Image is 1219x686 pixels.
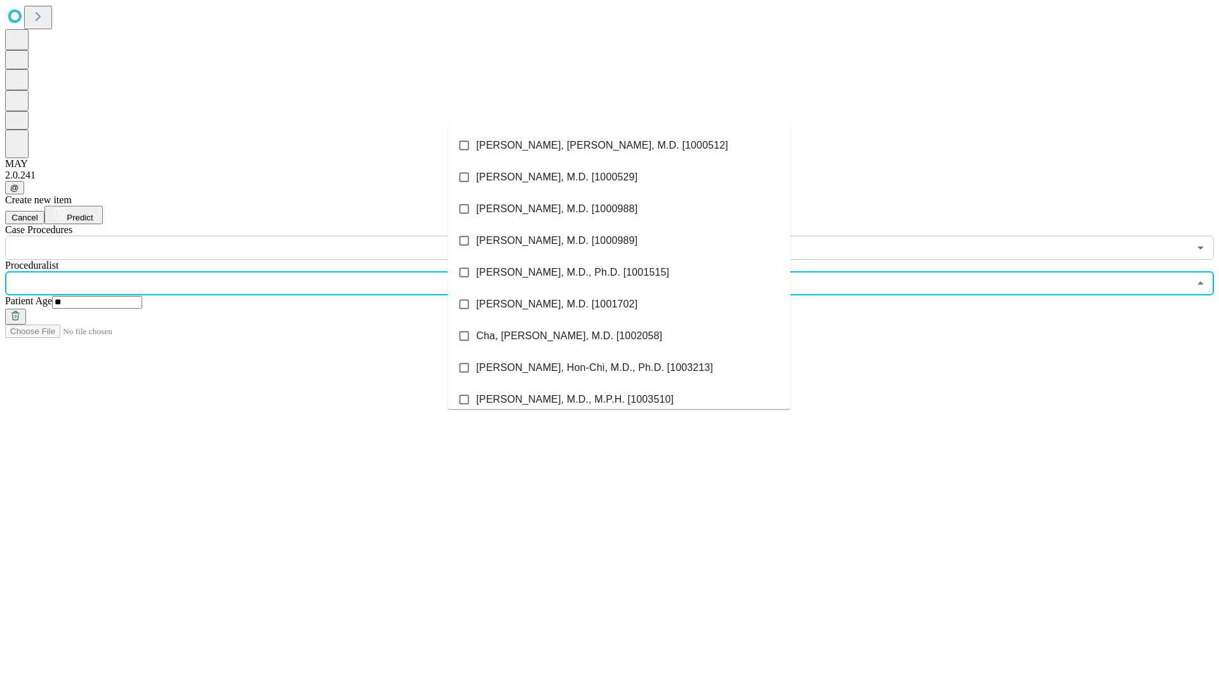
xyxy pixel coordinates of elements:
[5,224,72,235] span: Scheduled Procedure
[1192,274,1209,292] button: Close
[5,295,52,306] span: Patient Age
[476,201,637,217] span: [PERSON_NAME], M.D. [1000988]
[5,158,1214,170] div: MAY
[5,170,1214,181] div: 2.0.241
[476,297,637,312] span: [PERSON_NAME], M.D. [1001702]
[5,194,72,205] span: Create new item
[476,360,713,375] span: [PERSON_NAME], Hon-Chi, M.D., Ph.D. [1003213]
[476,392,674,407] span: [PERSON_NAME], M.D., M.P.H. [1003510]
[476,233,637,248] span: [PERSON_NAME], M.D. [1000989]
[5,260,58,271] span: Proceduralist
[67,213,93,222] span: Predict
[5,181,24,194] button: @
[5,211,44,224] button: Cancel
[44,206,103,224] button: Predict
[476,138,728,153] span: [PERSON_NAME], [PERSON_NAME], M.D. [1000512]
[10,183,19,192] span: @
[476,328,662,344] span: Cha, [PERSON_NAME], M.D. [1002058]
[476,170,637,185] span: [PERSON_NAME], M.D. [1000529]
[476,265,669,280] span: [PERSON_NAME], M.D., Ph.D. [1001515]
[1192,239,1209,257] button: Open
[11,213,38,222] span: Cancel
